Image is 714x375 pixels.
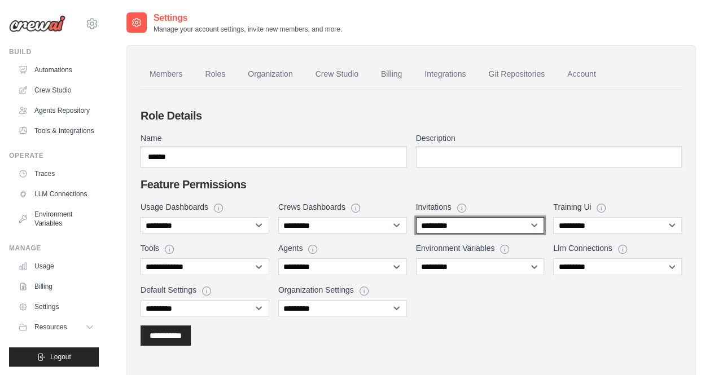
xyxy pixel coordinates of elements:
[141,177,682,192] h2: Feature Permissions
[9,15,65,32] img: Logo
[372,59,411,90] a: Billing
[306,59,367,90] a: Crew Studio
[34,323,67,332] span: Resources
[14,298,99,316] a: Settings
[141,242,159,254] label: Tools
[278,242,303,254] label: Agents
[14,257,99,275] a: Usage
[14,318,99,336] button: Resources
[9,347,99,367] button: Logout
[50,352,71,361] span: Logout
[141,59,191,90] a: Members
[278,284,354,295] label: Organization Settings
[14,81,99,99] a: Crew Studio
[239,59,301,90] a: Organization
[154,11,342,25] h2: Settings
[553,242,612,254] label: Llm Connections
[553,201,591,213] label: Training Ui
[416,201,452,213] label: Invitations
[141,133,407,144] label: Name
[278,201,345,213] label: Crews Dashboards
[196,59,234,90] a: Roles
[14,185,99,203] a: LLM Connections
[141,284,196,295] label: Default Settings
[9,47,99,56] div: Build
[14,165,99,183] a: Traces
[14,122,99,140] a: Tools & Integrations
[14,61,99,79] a: Automations
[416,133,682,144] label: Description
[141,108,682,123] h2: Role Details
[9,151,99,160] div: Operate
[141,201,208,213] label: Usage Dashboards
[14,102,99,120] a: Agents Repository
[14,205,99,232] a: Environment Variables
[416,242,495,254] label: Environment Variables
[9,244,99,253] div: Manage
[415,59,475,90] a: Integrations
[14,277,99,295] a: Billing
[154,25,342,34] p: Manage your account settings, invite new members, and more.
[558,59,605,90] a: Account
[479,59,554,90] a: Git Repositories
